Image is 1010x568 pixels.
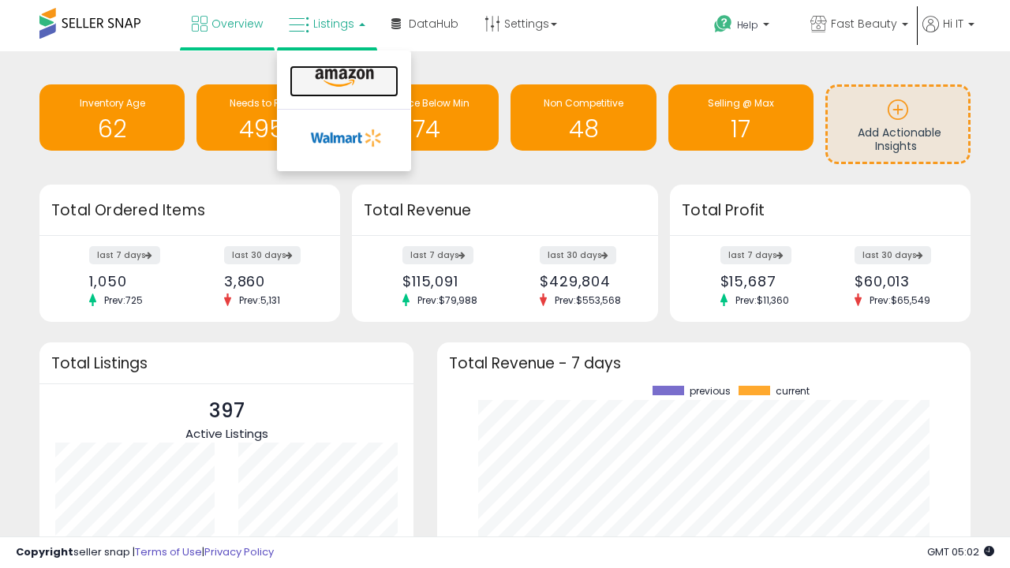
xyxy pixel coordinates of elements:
span: current [776,386,810,397]
h3: Total Revenue [364,200,646,222]
h3: Total Revenue - 7 days [449,357,959,369]
span: 2025-10-12 05:02 GMT [927,544,994,559]
div: 1,050 [89,273,178,290]
h3: Total Ordered Items [51,200,328,222]
span: Prev: 5,131 [231,293,288,307]
h1: 17 [676,116,806,142]
label: last 30 days [855,246,931,264]
i: Get Help [713,14,733,34]
span: Needs to Reprice [230,96,309,110]
div: $429,804 [540,273,630,290]
span: Hi IT [943,16,963,32]
span: Prev: $553,568 [547,293,629,307]
strong: Copyright [16,544,73,559]
a: BB Price Below Min 74 [353,84,499,151]
span: Prev: 725 [96,293,151,307]
div: 3,860 [224,273,312,290]
span: Listings [313,16,354,32]
span: previous [690,386,731,397]
div: seller snap | | [16,545,274,560]
a: Needs to Reprice 4956 [196,84,342,151]
p: 397 [185,396,268,426]
label: last 7 days [720,246,791,264]
a: Non Competitive 48 [511,84,656,151]
span: Help [737,18,758,32]
span: Prev: $79,988 [410,293,485,307]
div: $15,687 [720,273,809,290]
span: Add Actionable Insights [858,125,941,155]
span: Active Listings [185,425,268,442]
a: Selling @ Max 17 [668,84,814,151]
span: DataHub [409,16,458,32]
span: BB Price Below Min [383,96,469,110]
span: Prev: $11,360 [728,293,797,307]
h1: 74 [361,116,491,142]
h1: 62 [47,116,177,142]
a: Privacy Policy [204,544,274,559]
label: last 30 days [224,246,301,264]
span: Inventory Age [80,96,145,110]
h3: Total Profit [682,200,959,222]
span: Overview [211,16,263,32]
div: $115,091 [402,273,493,290]
h3: Total Listings [51,357,402,369]
label: last 30 days [540,246,616,264]
h1: 48 [518,116,648,142]
span: Fast Beauty [831,16,897,32]
label: last 7 days [402,246,473,264]
a: Inventory Age 62 [39,84,185,151]
div: $60,013 [855,273,943,290]
a: Hi IT [922,16,974,51]
label: last 7 days [89,246,160,264]
a: Help [701,2,796,51]
a: Add Actionable Insights [828,87,968,162]
span: Prev: $65,549 [862,293,938,307]
span: Non Competitive [544,96,623,110]
h1: 4956 [204,116,334,142]
a: Terms of Use [135,544,202,559]
span: Selling @ Max [708,96,774,110]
